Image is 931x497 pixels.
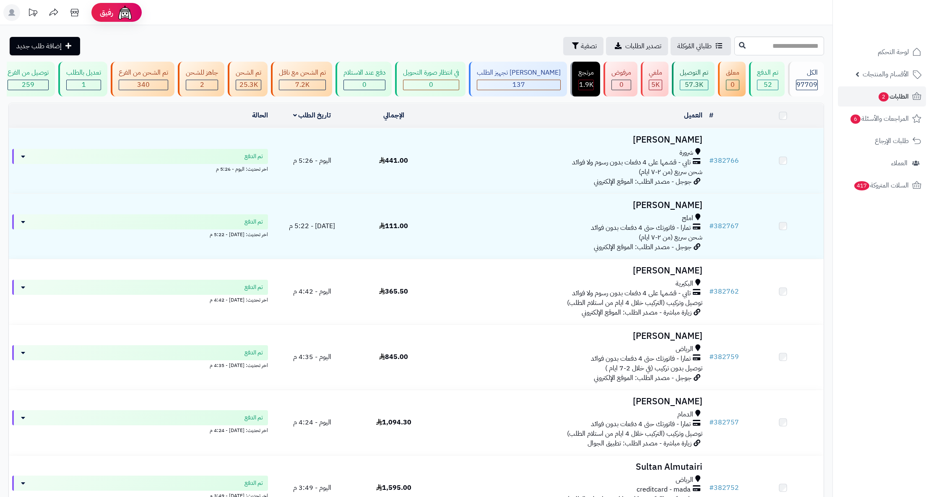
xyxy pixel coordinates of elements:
[438,135,702,145] h3: [PERSON_NAME]
[651,80,660,90] span: 5K
[838,42,926,62] a: لوحة التحكم
[82,80,86,90] span: 1
[293,156,331,166] span: اليوم - 5:26 م
[244,479,263,487] span: تم الدفع
[293,110,331,120] a: تاريخ الطلب
[137,80,150,90] span: 340
[838,131,926,151] a: طلبات الإرجاع
[649,68,662,78] div: ملغي
[764,80,772,90] span: 52
[186,80,218,90] div: 2
[679,148,693,158] span: شرورة
[569,62,602,96] a: مرتجع 1.9K
[8,68,49,78] div: توصيل من الفرع
[874,19,923,36] img: logo-2.png
[579,80,593,90] div: 1858
[581,41,597,51] span: تصفية
[572,158,691,167] span: تابي - قسّمها على 4 دفعات بدون رسوم ولا فوائد
[438,331,702,341] h3: [PERSON_NAME]
[66,68,101,78] div: تعديل بالطلب
[293,417,331,427] span: اليوم - 4:24 م
[12,425,268,434] div: اخر تحديث: [DATE] - 4:24 م
[579,80,593,90] span: 1.9K
[236,68,261,78] div: تم الشحن
[838,175,926,195] a: السلات المتروكة417
[567,429,702,439] span: توصيل وتركيب (التركيب خلال 4 ايام من استلام الطلب)
[796,80,817,90] span: 97709
[334,62,393,96] a: دفع عند الاستلام 0
[891,157,908,169] span: العملاء
[670,62,716,96] a: تم التوصيل 57.3K
[649,80,662,90] div: 5018
[293,286,331,297] span: اليوم - 4:42 م
[239,80,258,90] span: 25.3K
[376,417,411,427] span: 1,094.30
[709,286,739,297] a: #382762
[244,414,263,422] span: تم الدفع
[578,68,594,78] div: مرتجع
[438,462,702,472] h3: Sultan Almutairi
[279,80,325,90] div: 7222
[875,135,909,147] span: طلبات الإرجاع
[226,62,269,96] a: تم الشحن 25.3K
[582,307,692,317] span: زيارة مباشرة - مصدر الطلب: الموقع الإلكتروني
[605,363,702,373] span: توصيل بدون تركيب (في خلال 2-7 ايام )
[438,266,702,276] h3: [PERSON_NAME]
[853,180,909,191] span: السلات المتروكة
[512,80,525,90] span: 137
[709,417,714,427] span: #
[403,68,459,78] div: في انتظار صورة التحويل
[252,110,268,120] a: الحالة
[379,221,408,231] span: 111.00
[594,373,692,383] span: جوجل - مصدر الطلب: الموقع الإلكتروني
[295,80,309,90] span: 7.2K
[716,62,747,96] a: معلق 0
[594,242,692,252] span: جوجل - مصدر الطلب: الموقع الإلكتروني
[429,80,433,90] span: 0
[293,352,331,362] span: اليوم - 4:35 م
[467,62,569,96] a: [PERSON_NAME] تجهيز الطلب 137
[709,352,714,362] span: #
[786,62,826,96] a: الكل97709
[676,475,693,485] span: الرياض
[611,68,631,78] div: مرفوض
[393,62,467,96] a: في انتظار صورة التحويل 0
[477,80,560,90] div: 137
[850,114,861,124] span: 6
[572,289,691,298] span: تابي - قسّمها على 4 دفعات بدون رسوم ولا فوائد
[863,68,909,80] span: الأقسام والمنتجات
[878,46,909,58] span: لوحة التحكم
[680,68,708,78] div: تم التوصيل
[362,80,367,90] span: 0
[22,4,43,23] a: تحديثات المنصة
[682,213,693,223] span: املج
[838,153,926,173] a: العملاء
[8,80,48,90] div: 259
[16,41,62,51] span: إضافة طلب جديد
[796,68,818,78] div: الكل
[279,68,326,78] div: تم الشحن مع ناقل
[244,283,263,291] span: تم الدفع
[293,483,331,493] span: اليوم - 3:49 م
[236,80,261,90] div: 25336
[477,68,561,78] div: [PERSON_NAME] تجهيز الطلب
[680,80,708,90] div: 57255
[383,110,404,120] a: الإجمالي
[709,221,714,231] span: #
[200,80,204,90] span: 2
[709,156,714,166] span: #
[12,229,268,238] div: اخر تحديث: [DATE] - 5:22 م
[12,164,268,173] div: اخر تحديث: اليوم - 5:26 م
[879,92,889,102] span: 2
[119,80,168,90] div: 340
[676,279,693,289] span: البكيرية
[685,80,703,90] span: 57.3K
[731,80,735,90] span: 0
[591,354,691,364] span: تمارا - فاتورتك حتى 4 دفعات بدون فوائد
[625,41,661,51] span: تصدير الطلبات
[757,80,778,90] div: 52
[176,62,226,96] a: جاهز للشحن 2
[12,295,268,304] div: اخر تحديث: [DATE] - 4:42 م
[602,62,639,96] a: مرفوض 0
[588,438,692,448] span: زيارة مباشرة - مصدر الطلب: تطبيق الجوال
